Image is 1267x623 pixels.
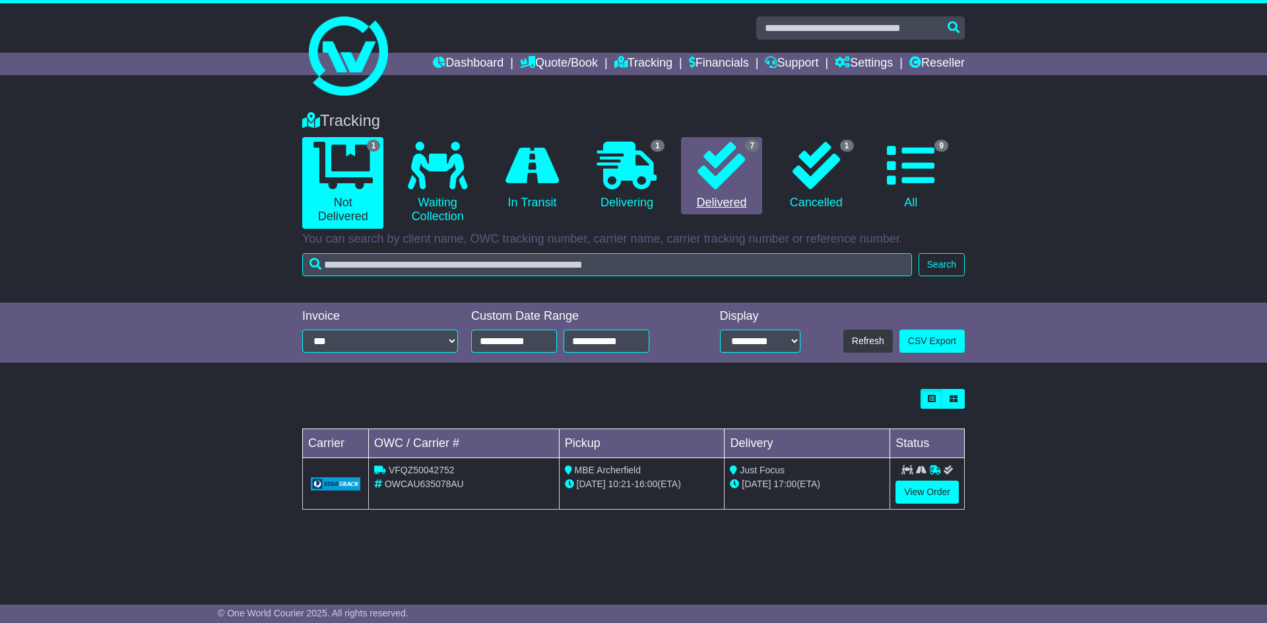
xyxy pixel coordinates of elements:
span: 17:00 [773,479,796,489]
td: Pickup [559,429,725,458]
span: 16:00 [634,479,657,489]
a: Settings [835,53,893,75]
a: 7 Delivered [681,137,762,215]
span: 1 [651,140,665,152]
a: Dashboard [433,53,504,75]
button: Refresh [843,330,893,353]
span: 1 [367,140,381,152]
span: VFQZ50042752 [389,465,455,475]
span: [DATE] [742,479,771,489]
div: Display [720,309,800,324]
a: View Order [895,481,959,504]
span: MBE Archerfield [575,465,641,475]
a: 1 Not Delivered [302,137,383,229]
a: Reseller [909,53,965,75]
a: In Transit [492,137,573,215]
button: Search [919,253,965,276]
p: You can search by client name, OWC tracking number, carrier name, carrier tracking number or refe... [302,232,965,247]
td: Status [890,429,965,458]
img: GetCarrierServiceLogo [311,477,360,490]
span: 10:21 [608,479,632,489]
a: 9 All [870,137,952,215]
a: Waiting Collection [397,137,478,229]
a: Quote/Book [520,53,598,75]
td: OWC / Carrier # [369,429,560,458]
div: - (ETA) [565,477,719,491]
span: © One World Courier 2025. All rights reserved. [218,608,408,618]
div: Custom Date Range [471,309,683,324]
a: 1 Delivering [586,137,667,215]
a: Tracking [614,53,672,75]
td: Delivery [725,429,890,458]
span: 9 [934,140,948,152]
span: OWCAU635078AU [385,479,464,489]
div: Tracking [296,111,971,131]
a: Support [765,53,818,75]
span: Just Focus [740,465,785,475]
div: (ETA) [730,477,884,491]
td: Carrier [303,429,369,458]
span: 7 [745,140,759,152]
span: [DATE] [577,479,606,489]
a: Financials [689,53,749,75]
a: CSV Export [899,330,965,353]
div: Invoice [302,309,458,324]
a: 1 Cancelled [775,137,857,215]
span: 1 [840,140,854,152]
